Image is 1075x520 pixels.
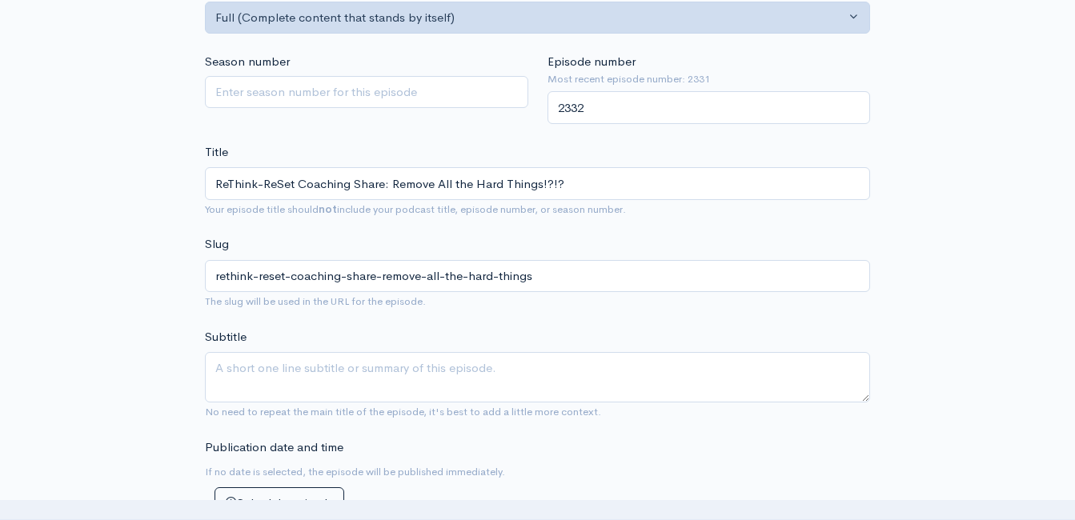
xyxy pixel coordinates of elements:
[205,167,870,200] input: What is the episode's title?
[205,76,528,109] input: Enter season number for this episode
[205,438,343,457] label: Publication date and time
[548,71,871,87] small: Most recent episode number: 2331
[205,405,601,418] small: No need to repeat the main title of the episode, it's best to add a little more context.
[205,202,626,216] small: Your episode title should include your podcast title, episode number, or season number.
[215,487,344,520] button: Schedule episode
[205,53,290,71] label: Season number
[215,9,845,27] div: Full (Complete content that stands by itself)
[205,328,247,346] label: Subtitle
[548,91,871,124] input: Enter episode number
[548,53,636,71] label: Episode number
[205,260,870,293] input: title-of-episode
[205,465,505,478] small: If no date is selected, the episode will be published immediately.
[205,143,228,162] label: Title
[205,294,426,308] small: The slug will be used in the URL for the episode.
[319,202,337,216] strong: not
[205,2,870,34] button: Full (Complete content that stands by itself)
[205,235,229,254] label: Slug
